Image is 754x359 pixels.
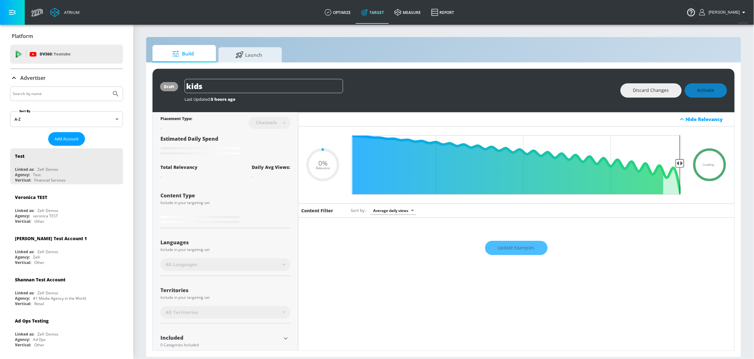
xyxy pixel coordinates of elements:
div: Linked as: [15,331,34,337]
div: Ad Ops TestingLinked as:Zefr DemosAgency:Ad OpsVertical:Other [10,313,123,349]
div: Veronica TESTLinked as:Zefr DemosAgency:veronica TESTVertical:Other [10,189,123,226]
div: Vertical: [15,301,31,306]
div: Advertiser [10,69,123,87]
span: v 4.25.4 [739,21,748,24]
span: Discard Changes [633,87,669,94]
span: Relevance [316,167,330,170]
div: Estimated Daily Spend [160,135,290,157]
div: [PERSON_NAME] Test Account 1 [15,235,87,241]
div: Financial Services [34,177,66,183]
div: Shannan Test AccountLinked as:Zefr DemosAgency:#1 Media Agency in the WorldVertical:Retail [10,272,123,308]
p: Youtube [54,51,70,57]
div: All Languages [160,258,290,271]
span: login as: samantha.yip@zefr.com [706,10,740,15]
span: Sort by [351,208,367,213]
div: Zefr Demos [37,331,58,337]
button: Add Account [48,132,85,146]
div: Vertical: [15,219,31,224]
div: Agency: [15,213,30,219]
div: Daily Avg Views: [252,164,290,170]
div: Placement Type: [160,116,192,123]
div: Territories [160,288,290,293]
div: Average daily views [370,206,416,215]
button: Open Resource Center [682,3,700,21]
div: Hide Relevancy [686,116,731,122]
span: 0% [318,160,328,167]
div: Platform [10,27,123,45]
div: Channels [253,120,280,125]
span: 5 hours ago [211,96,235,102]
div: Other [34,342,44,348]
p: Advertiser [20,74,46,81]
h6: Content Filter [302,208,334,214]
div: Ad Ops [33,337,46,342]
div: Zefr Demos [37,208,58,213]
div: [PERSON_NAME] Test Account 1Linked as:Zefr DemosAgency:ZefrVertical:Other [10,231,123,267]
div: Vertical: [15,342,31,348]
div: draft [164,84,174,89]
div: Other [34,260,44,265]
div: Veronica TEST [15,194,47,200]
span: All Territories [166,309,198,316]
a: Atrium [50,8,80,17]
span: All Languages [166,261,197,268]
div: #1 Media Agency in the World [33,296,86,301]
span: Launch [225,47,273,62]
div: Linked as: [15,290,34,296]
div: Agency: [15,172,30,177]
span: Build [159,46,207,61]
div: Last Updated: [185,96,614,102]
div: Zefr Demos [37,167,58,172]
div: A-Z [10,111,123,127]
a: Target [356,1,389,24]
label: Sort By [18,109,32,113]
div: Languages [160,240,290,245]
p: DV360: [40,51,70,58]
div: Agency: [15,337,30,342]
span: Loading... [703,163,717,166]
button: [PERSON_NAME] [699,9,748,16]
a: optimize [320,1,356,24]
div: Agency: [15,254,30,260]
a: Report [426,1,459,24]
div: Zefr Demos [37,290,58,296]
div: 0 Categories Included [160,343,281,347]
div: Include in your targeting set [160,296,290,299]
div: All Territories [160,306,290,319]
div: TestLinked as:Zefr DemosAgency:TestVertical:Financial Services [10,148,123,184]
div: Atrium [62,10,80,15]
div: Content Type [160,193,290,198]
div: Agency: [15,296,30,301]
div: Test [33,172,41,177]
div: Vertical: [15,260,31,265]
div: Include in your targeting set [160,248,290,252]
div: Hide Relevancy [298,112,735,126]
button: Discard Changes [621,83,682,98]
div: Retail [34,301,44,306]
div: Included [160,335,281,340]
div: Include in your targeting set [160,201,290,205]
input: Search by name [13,90,109,98]
div: Ad Ops Testing [15,318,49,324]
div: Other [34,219,44,224]
div: Zefr Demos [37,249,58,254]
div: Total Relevancy [160,164,198,170]
span: Estimated Daily Spend [160,135,218,142]
div: veronica TEST [33,213,58,219]
span: Add Account [55,135,79,143]
div: Vertical: [15,177,31,183]
input: Final Threshold [348,135,684,195]
div: Linked as: [15,167,34,172]
div: Linked as: [15,249,34,254]
div: Test [15,153,24,159]
a: measure [389,1,426,24]
p: Platform [12,33,33,40]
div: Linked as: [15,208,34,213]
div: Shannan Test Account [15,277,65,283]
div: DV360: Youtube [10,45,123,64]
